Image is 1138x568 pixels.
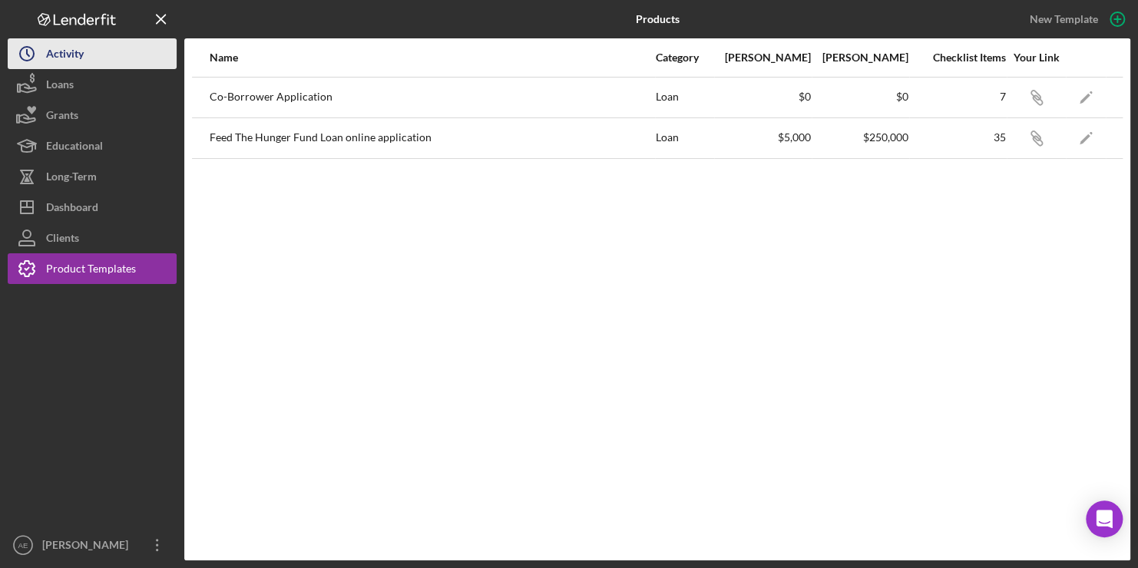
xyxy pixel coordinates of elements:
[46,69,74,104] div: Loans
[812,91,908,103] div: $0
[46,223,79,257] div: Clients
[1086,500,1123,537] div: Open Intercom Messenger
[910,131,1006,144] div: 35
[8,192,177,223] button: Dashboard
[210,78,654,117] div: Co-Borrower Application
[812,131,908,144] div: $250,000
[46,192,98,226] div: Dashboard
[1030,8,1098,31] div: New Template
[656,119,713,157] div: Loan
[38,530,138,564] div: [PERSON_NAME]
[18,541,28,550] text: AE
[46,161,97,196] div: Long-Term
[715,51,811,64] div: [PERSON_NAME]
[715,91,811,103] div: $0
[8,100,177,130] button: Grants
[46,253,136,288] div: Product Templates
[1007,51,1065,64] div: Your Link
[8,223,177,253] button: Clients
[910,51,1006,64] div: Checklist Items
[8,69,177,100] button: Loans
[46,100,78,134] div: Grants
[8,161,177,192] button: Long-Term
[8,38,177,69] button: Activity
[210,119,654,157] div: Feed The Hunger Fund Loan online application
[812,51,908,64] div: [PERSON_NAME]
[46,38,84,73] div: Activity
[8,130,177,161] button: Educational
[910,91,1006,103] div: 7
[210,51,654,64] div: Name
[46,130,103,165] div: Educational
[715,131,811,144] div: $5,000
[1021,8,1130,31] button: New Template
[8,530,177,560] button: AE[PERSON_NAME]
[656,78,713,117] div: Loan
[656,51,713,64] div: Category
[8,253,177,284] button: Product Templates
[636,13,680,25] b: Products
